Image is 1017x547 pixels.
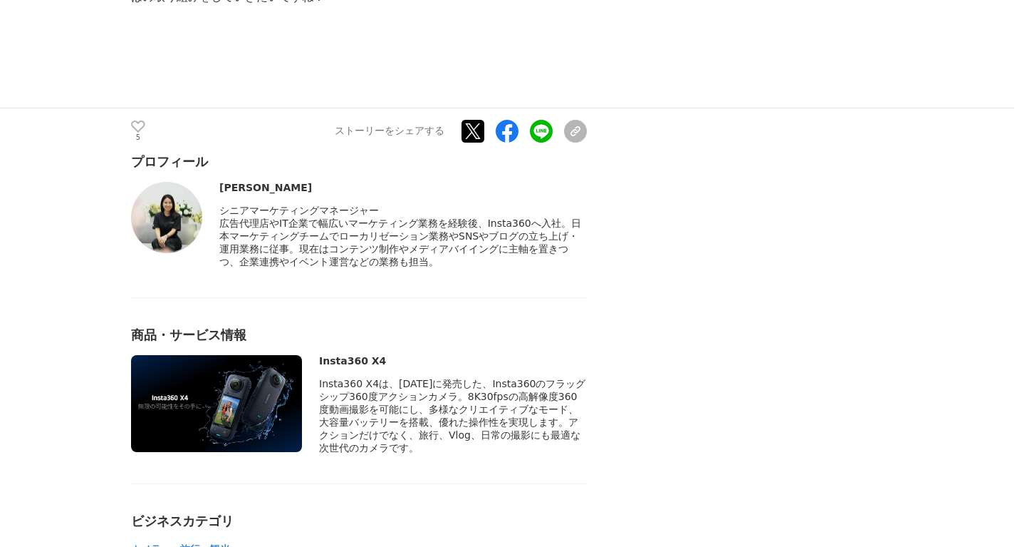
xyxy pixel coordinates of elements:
img: thumbnail_d9bf0160-1376-11f0-980f-659137eee935.png [131,355,302,452]
span: Insta360 X4は、[DATE]に発売した、Insta360のフラッグシップ360度アクションカメラ。8K30fpsの高解像度360度動画撮影を可能にし、多様なクリエイティブなモード、大容... [319,378,585,454]
span: シニアマーケティングマネージャー [219,205,379,216]
div: ビジネスカテゴリ [131,513,587,530]
div: プロフィール [131,153,587,170]
div: Insta360 X4 [319,355,587,367]
p: 5 [131,134,145,141]
img: thumbnail_6c809960-1376-11f0-b230-97235ca8b063.jpeg [131,182,202,253]
span: 広告代理店やIT企業で幅広いマーケティング業務を経験後、Insta360へ入社。日本マーケティングチームでローカリゼーション業務やSNSやブログの立ち上げ・運用業務に従事。現在はコンテンツ制作や... [219,218,581,267]
p: ストーリーをシェアする [335,125,444,138]
div: [PERSON_NAME] [219,182,587,193]
div: 商品・サービス情報 [131,327,587,344]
